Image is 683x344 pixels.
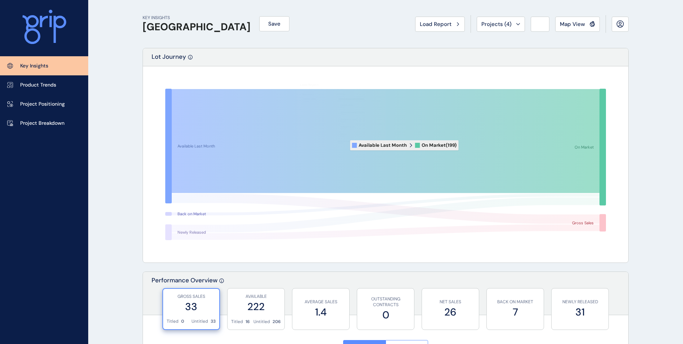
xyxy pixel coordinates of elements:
span: Load Report [420,21,451,28]
p: 33 [211,318,216,325]
p: NEWLY RELEASED [555,299,605,305]
p: Lot Journey [152,53,186,66]
button: Save [259,16,289,31]
p: GROSS SALES [167,294,216,300]
p: BACK ON MARKET [490,299,540,305]
p: AVERAGE SALES [296,299,346,305]
label: 33 [167,300,216,314]
span: Save [268,20,280,27]
label: 26 [426,305,475,319]
p: Performance Overview [152,276,217,315]
p: NET SALES [426,299,475,305]
p: 206 [273,319,281,325]
p: Key Insights [20,62,48,70]
span: Map View [560,21,585,28]
button: Projects (4) [477,17,525,32]
p: AVAILABLE [231,294,281,300]
label: 7 [490,305,540,319]
p: Titled [231,319,243,325]
label: 222 [231,300,281,314]
p: Titled [167,318,179,325]
label: 0 [361,308,410,322]
p: 16 [246,319,250,325]
p: Project Breakdown [20,120,64,127]
p: Product Trends [20,81,56,89]
p: Project Positioning [20,101,65,108]
p: Untitled [192,318,208,325]
label: 31 [555,305,605,319]
p: OUTSTANDING CONTRACTS [361,296,410,308]
button: Map View [555,17,600,32]
h1: [GEOGRAPHIC_DATA] [143,21,251,33]
button: Load Report [415,17,465,32]
label: 1.4 [296,305,346,319]
p: 0 [181,318,184,325]
p: KEY INSIGHTS [143,15,251,21]
span: Projects ( 4 ) [481,21,512,28]
p: Untitled [253,319,270,325]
